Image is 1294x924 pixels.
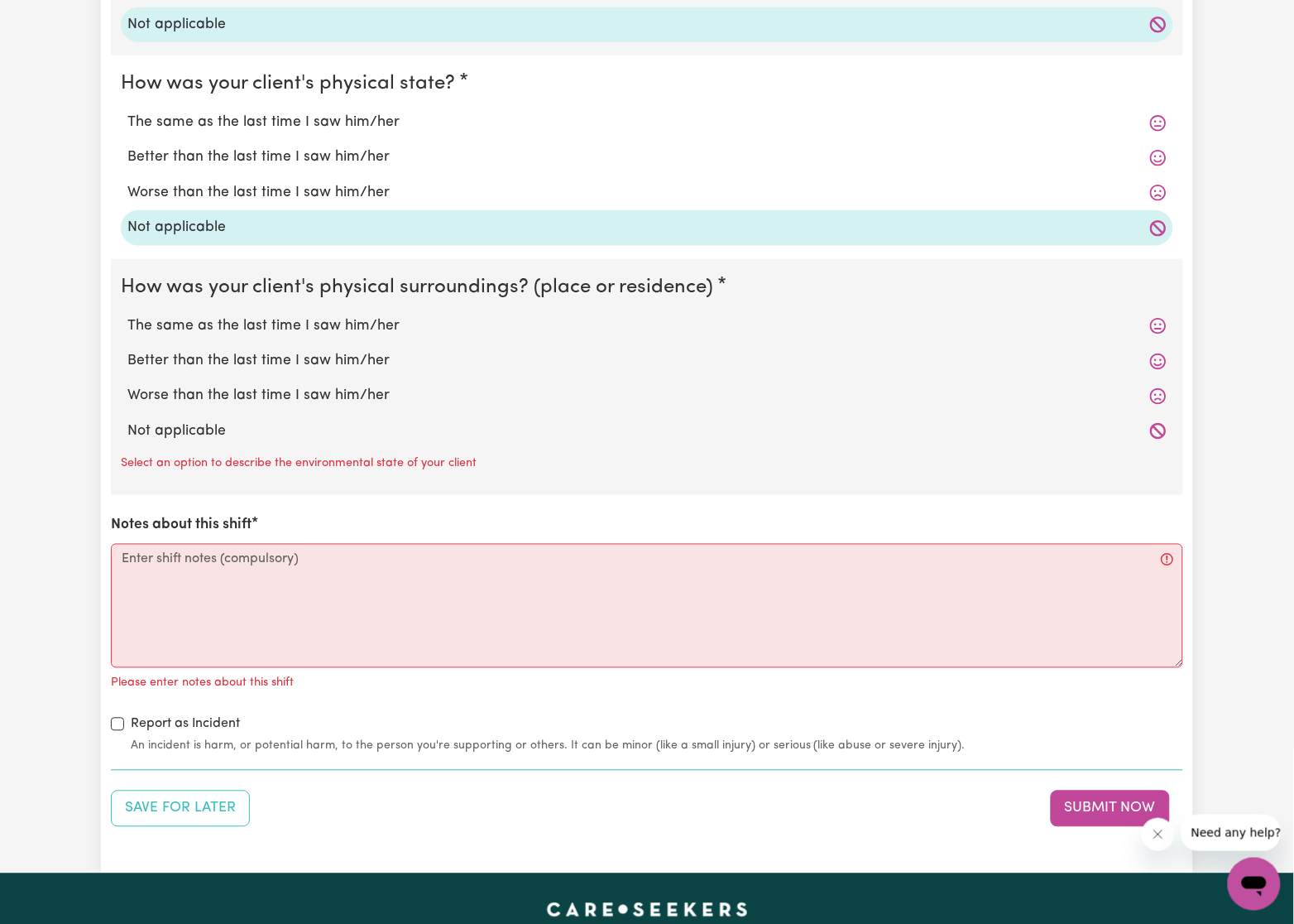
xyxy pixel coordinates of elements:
label: Worse than the last time I saw him/her [127,385,1167,407]
p: Please enter notes about this shift [111,675,294,693]
button: Submit your job report [1051,791,1170,827]
label: Not applicable [127,217,1167,238]
legend: How was your client's physical surroundings? (place or residence) [121,272,720,302]
label: Better than the last time I saw him/her [127,350,1167,372]
span: Need any help? [10,12,100,25]
label: The same as the last time I saw him/her [127,315,1167,337]
small: An incident is harm, or potential harm, to the person you're supporting or others. It can be mino... [131,738,1183,755]
label: Report as Incident [131,715,240,734]
label: Worse than the last time I saw him/her [127,182,1167,204]
a: Careseekers home page [547,903,748,917]
p: Select an option to describe the environmental state of your client [121,455,477,474]
label: Better than the last time I saw him/her [127,147,1167,168]
iframe: Close message [1142,818,1175,851]
label: The same as the last time I saw him/her [127,112,1167,133]
iframe: Message from company [1181,815,1281,851]
label: Not applicable [127,14,1167,36]
label: Notes about this shift [111,515,252,537]
iframe: Button to launch messaging window [1228,858,1281,911]
button: Save your job report [111,791,250,827]
legend: How was your client's physical state? [121,69,462,99]
label: Not applicable [127,421,1167,442]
